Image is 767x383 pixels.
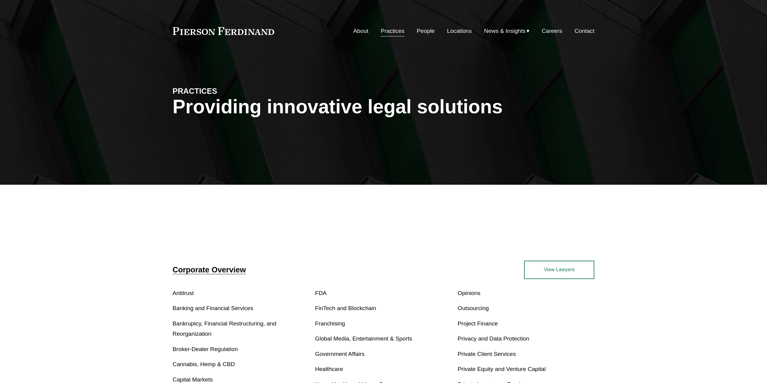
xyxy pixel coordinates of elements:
a: Outsourcing [457,305,489,311]
a: FinTech and Blockchain [315,305,376,311]
span: News & Insights [484,26,526,36]
a: Franchising [315,320,345,327]
a: Locations [447,25,472,37]
a: Banking and Financial Services [173,305,253,311]
a: Cannabis, Hemp & CBD [173,361,235,367]
a: Healthcare [315,366,343,372]
a: Global Media, Entertainment & Sports [315,335,412,342]
a: Corporate Overview [173,265,246,274]
a: folder dropdown [484,25,530,37]
a: Broker-Dealer Regulation [173,346,238,352]
a: View Lawyers [524,261,594,279]
a: Practices [381,25,404,37]
a: Opinions [457,290,480,296]
a: Private Equity and Venture Capital [457,366,545,372]
a: Private Client Services [457,351,516,357]
a: Bankruptcy, Financial Restructuring, and Reorganization [173,320,276,337]
a: Careers [542,25,562,37]
h1: Providing innovative legal solutions [173,96,595,118]
a: Capital Markets [173,376,213,383]
h4: PRACTICES [173,86,278,96]
a: About [353,25,368,37]
a: Antitrust [173,290,194,296]
a: FDA [315,290,327,296]
a: Contact [574,25,594,37]
a: People [417,25,435,37]
a: Government Affairs [315,351,365,357]
a: Privacy and Data Protection [457,335,529,342]
a: Project Finance [457,320,498,327]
